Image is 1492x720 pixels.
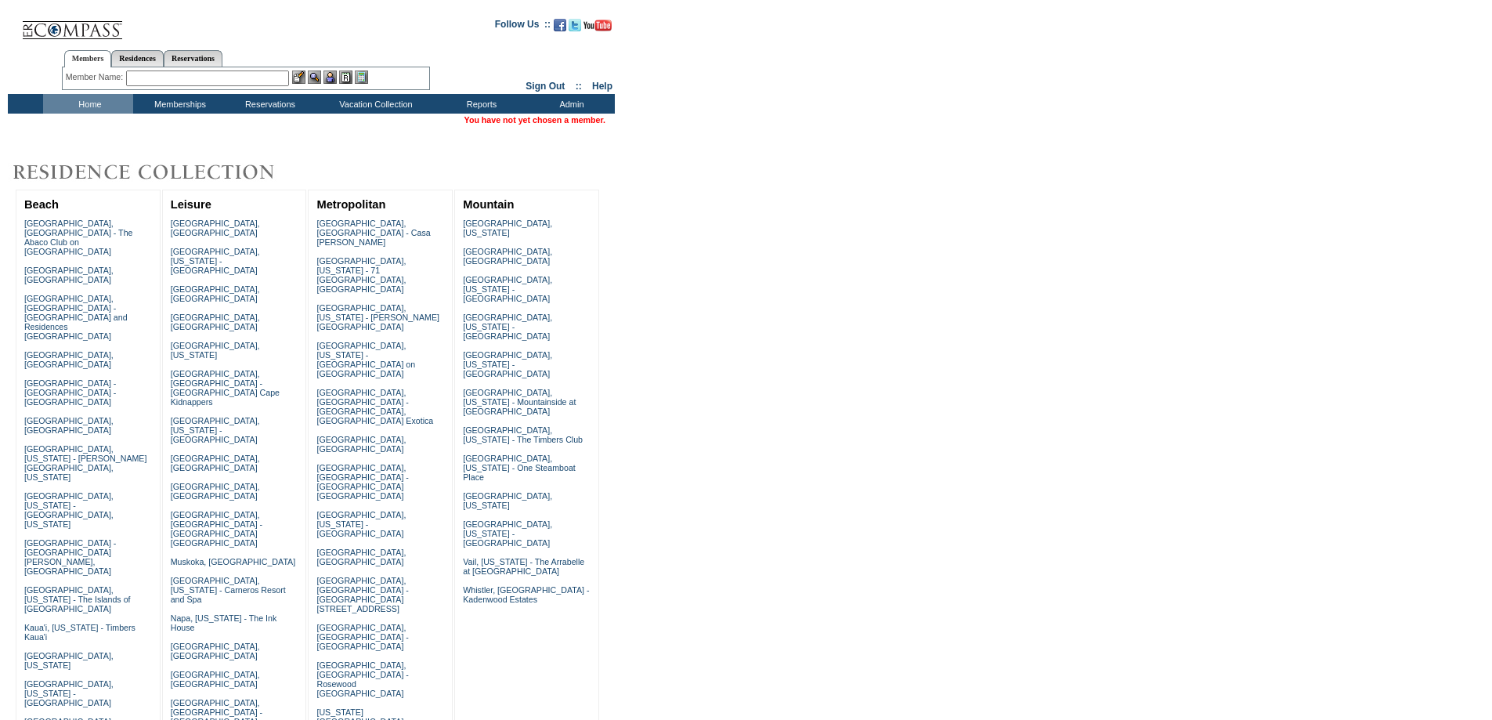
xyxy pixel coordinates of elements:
td: Admin [525,94,615,114]
td: Home [43,94,133,114]
a: Kaua'i, [US_STATE] - Timbers Kaua'i [24,623,135,642]
a: [GEOGRAPHIC_DATA], [US_STATE] - [GEOGRAPHIC_DATA] [463,350,552,378]
a: [GEOGRAPHIC_DATA], [US_STATE] [463,491,552,510]
a: [GEOGRAPHIC_DATA], [US_STATE] - [GEOGRAPHIC_DATA] [463,519,552,548]
a: [GEOGRAPHIC_DATA], [GEOGRAPHIC_DATA] [171,670,260,689]
a: [GEOGRAPHIC_DATA], [GEOGRAPHIC_DATA] - The Abaco Club on [GEOGRAPHIC_DATA] [24,219,133,256]
img: Compass Home [21,8,123,40]
a: Residences [111,50,164,67]
img: b_calculator.gif [355,71,368,84]
img: Destinations by Exclusive Resorts [8,157,313,188]
a: [GEOGRAPHIC_DATA], [US_STATE] - [GEOGRAPHIC_DATA], [US_STATE] [24,491,114,529]
div: Member Name: [66,71,126,84]
a: [GEOGRAPHIC_DATA], [US_STATE] - The Islands of [GEOGRAPHIC_DATA] [24,585,131,613]
a: [GEOGRAPHIC_DATA], [US_STATE] - [GEOGRAPHIC_DATA] [171,416,260,444]
a: [GEOGRAPHIC_DATA], [GEOGRAPHIC_DATA] [171,454,260,472]
a: [GEOGRAPHIC_DATA], [GEOGRAPHIC_DATA] [171,313,260,331]
a: Metropolitan [316,198,385,211]
a: [GEOGRAPHIC_DATA], [US_STATE] [171,341,260,360]
a: [GEOGRAPHIC_DATA], [GEOGRAPHIC_DATA] - [GEOGRAPHIC_DATA] [GEOGRAPHIC_DATA] [316,463,408,501]
a: [GEOGRAPHIC_DATA], [GEOGRAPHIC_DATA] [316,435,406,454]
a: Napa, [US_STATE] - The Ink House [171,613,277,632]
img: Reservations [339,71,352,84]
a: [GEOGRAPHIC_DATA] - [GEOGRAPHIC_DATA][PERSON_NAME], [GEOGRAPHIC_DATA] [24,538,116,576]
a: [GEOGRAPHIC_DATA], [US_STATE] - The Timbers Club [463,425,583,444]
a: Beach [24,198,59,211]
a: [GEOGRAPHIC_DATA], [US_STATE] [463,219,552,237]
a: Leisure [171,198,211,211]
a: [GEOGRAPHIC_DATA], [US_STATE] - [GEOGRAPHIC_DATA] [316,510,406,538]
td: Memberships [133,94,223,114]
img: Become our fan on Facebook [554,19,566,31]
a: [GEOGRAPHIC_DATA], [US_STATE] - [GEOGRAPHIC_DATA] [24,679,114,707]
a: Become our fan on Facebook [554,24,566,33]
a: Whistler, [GEOGRAPHIC_DATA] - Kadenwood Estates [463,585,589,604]
img: Follow us on Twitter [569,19,581,31]
a: Sign Out [526,81,565,92]
a: [GEOGRAPHIC_DATA], [GEOGRAPHIC_DATA] - Rosewood [GEOGRAPHIC_DATA] [316,660,408,698]
a: [GEOGRAPHIC_DATA], [GEOGRAPHIC_DATA] [24,416,114,435]
a: Subscribe to our YouTube Channel [583,24,612,33]
a: [GEOGRAPHIC_DATA], [GEOGRAPHIC_DATA] [24,266,114,284]
span: You have not yet chosen a member. [464,115,605,125]
a: Follow us on Twitter [569,24,581,33]
a: [GEOGRAPHIC_DATA], [GEOGRAPHIC_DATA] - [GEOGRAPHIC_DATA] [316,623,408,651]
a: Help [592,81,612,92]
a: [GEOGRAPHIC_DATA], [GEOGRAPHIC_DATA] - Casa [PERSON_NAME] [316,219,430,247]
a: [GEOGRAPHIC_DATA], [GEOGRAPHIC_DATA] [171,219,260,237]
a: [GEOGRAPHIC_DATA], [US_STATE] - 71 [GEOGRAPHIC_DATA], [GEOGRAPHIC_DATA] [316,256,406,294]
span: :: [576,81,582,92]
a: Muskoka, [GEOGRAPHIC_DATA] [171,557,295,566]
a: [GEOGRAPHIC_DATA], [GEOGRAPHIC_DATA] - [GEOGRAPHIC_DATA], [GEOGRAPHIC_DATA] Exotica [316,388,433,425]
a: Mountain [463,198,514,211]
a: Vail, [US_STATE] - The Arrabelle at [GEOGRAPHIC_DATA] [463,557,584,576]
a: [GEOGRAPHIC_DATA], [GEOGRAPHIC_DATA] [463,247,552,266]
a: [GEOGRAPHIC_DATA], [US_STATE] - Mountainside at [GEOGRAPHIC_DATA] [463,388,576,416]
td: Reservations [223,94,313,114]
a: [GEOGRAPHIC_DATA], [US_STATE] - [GEOGRAPHIC_DATA] [463,313,552,341]
a: [GEOGRAPHIC_DATA], [US_STATE] - One Steamboat Place [463,454,576,482]
a: [GEOGRAPHIC_DATA], [US_STATE] - Carneros Resort and Spa [171,576,286,604]
a: [GEOGRAPHIC_DATA], [US_STATE] - [GEOGRAPHIC_DATA] [171,247,260,275]
a: Members [64,50,112,67]
img: b_edit.gif [292,71,305,84]
a: Reservations [164,50,222,67]
a: [GEOGRAPHIC_DATA], [GEOGRAPHIC_DATA] - [GEOGRAPHIC_DATA] [GEOGRAPHIC_DATA] [171,510,262,548]
a: [GEOGRAPHIC_DATA], [GEOGRAPHIC_DATA] - [GEOGRAPHIC_DATA][STREET_ADDRESS] [316,576,408,613]
td: Reports [435,94,525,114]
a: [GEOGRAPHIC_DATA], [GEOGRAPHIC_DATA] [171,482,260,501]
a: [GEOGRAPHIC_DATA], [GEOGRAPHIC_DATA] [171,284,260,303]
img: View [308,71,321,84]
a: [GEOGRAPHIC_DATA], [GEOGRAPHIC_DATA] - [GEOGRAPHIC_DATA] Cape Kidnappers [171,369,280,407]
a: [GEOGRAPHIC_DATA], [US_STATE] [24,651,114,670]
td: Follow Us :: [495,17,551,36]
a: [GEOGRAPHIC_DATA], [US_STATE] - [PERSON_NAME][GEOGRAPHIC_DATA], [US_STATE] [24,444,147,482]
a: [GEOGRAPHIC_DATA], [US_STATE] - [PERSON_NAME][GEOGRAPHIC_DATA] [316,303,439,331]
a: [GEOGRAPHIC_DATA], [GEOGRAPHIC_DATA] [24,350,114,369]
a: [GEOGRAPHIC_DATA] - [GEOGRAPHIC_DATA] - [GEOGRAPHIC_DATA] [24,378,116,407]
img: Subscribe to our YouTube Channel [583,20,612,31]
a: [GEOGRAPHIC_DATA], [GEOGRAPHIC_DATA] - [GEOGRAPHIC_DATA] and Residences [GEOGRAPHIC_DATA] [24,294,128,341]
td: Vacation Collection [313,94,435,114]
a: [GEOGRAPHIC_DATA], [US_STATE] - [GEOGRAPHIC_DATA] on [GEOGRAPHIC_DATA] [316,341,415,378]
a: [GEOGRAPHIC_DATA], [GEOGRAPHIC_DATA] [171,642,260,660]
img: i.gif [8,24,20,24]
a: [GEOGRAPHIC_DATA], [GEOGRAPHIC_DATA] [316,548,406,566]
a: [GEOGRAPHIC_DATA], [US_STATE] - [GEOGRAPHIC_DATA] [463,275,552,303]
img: Impersonate [323,71,337,84]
